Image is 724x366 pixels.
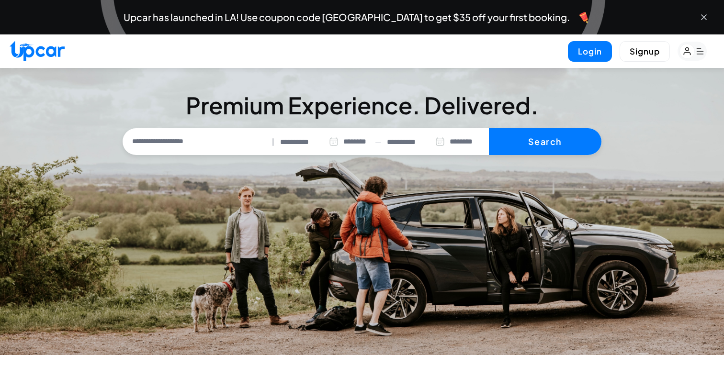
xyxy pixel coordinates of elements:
span: | [272,136,274,147]
span: — [375,136,381,147]
button: Login [568,41,612,62]
button: Search [489,128,601,155]
button: Close banner [699,12,709,22]
button: Signup [620,41,670,62]
img: Upcar Logo [10,41,65,61]
span: Upcar has launched in LA! Use coupon code [GEOGRAPHIC_DATA] to get $35 off your first booking. [124,12,570,22]
h3: Premium Experience. Delivered. [123,94,601,117]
